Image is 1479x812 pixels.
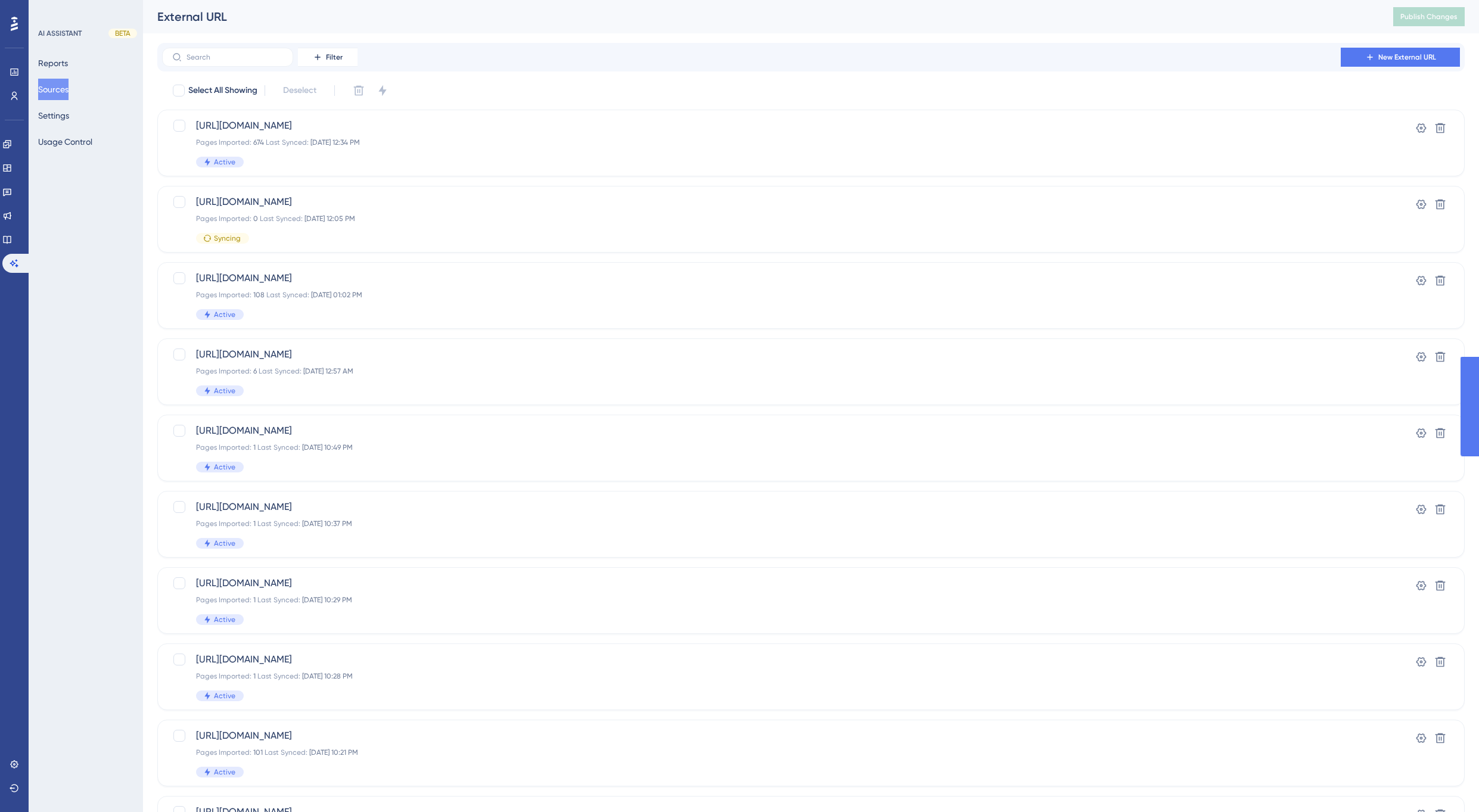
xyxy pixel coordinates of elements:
[1393,7,1465,26] button: Publish Changes
[196,671,1331,681] div: Pages Imported: Last Synced:
[196,195,1331,209] span: [URL][DOMAIN_NAME]
[196,748,1331,757] div: Pages Imported: Last Synced:
[310,138,360,147] span: [DATE] 12:34 PM
[196,214,1331,223] div: Pages Imported: Last Synced:
[253,214,258,223] span: 0
[311,291,362,299] span: [DATE] 01:02 PM
[108,29,137,38] div: BETA
[196,443,1331,452] div: Pages Imported: Last Synced:
[214,767,235,777] span: Active
[196,347,1331,362] span: [URL][DOMAIN_NAME]
[196,500,1331,514] span: [URL][DOMAIN_NAME]
[214,615,235,624] span: Active
[253,596,256,604] span: 1
[302,519,352,528] span: [DATE] 10:37 PM
[253,672,256,680] span: 1
[38,29,82,38] div: AI ASSISTANT
[38,131,92,153] button: Usage Control
[196,271,1331,285] span: [URL][DOMAIN_NAME]
[38,105,69,126] button: Settings
[196,424,1331,438] span: [URL][DOMAIN_NAME]
[214,539,235,548] span: Active
[187,53,283,61] input: Search
[309,748,358,757] span: [DATE] 10:21 PM
[196,595,1331,605] div: Pages Imported: Last Synced:
[283,83,316,98] span: Deselect
[253,291,265,299] span: 108
[214,462,235,472] span: Active
[1341,48,1460,67] button: New External URL
[303,367,353,375] span: [DATE] 12:57 AM
[253,519,256,528] span: 1
[196,366,1331,376] div: Pages Imported: Last Synced:
[196,729,1331,743] span: [URL][DOMAIN_NAME]
[326,52,343,62] span: Filter
[214,386,235,396] span: Active
[298,48,358,67] button: Filter
[196,119,1331,133] span: [URL][DOMAIN_NAME]
[214,310,235,319] span: Active
[214,691,235,701] span: Active
[38,52,68,74] button: Reports
[253,443,256,452] span: 1
[302,596,352,604] span: [DATE] 10:29 PM
[1400,12,1458,21] span: Publish Changes
[196,652,1331,667] span: [URL][DOMAIN_NAME]
[196,138,1331,147] div: Pages Imported: Last Synced:
[272,80,327,101] button: Deselect
[157,8,1363,25] div: External URL
[302,443,353,452] span: [DATE] 10:49 PM
[302,672,353,680] span: [DATE] 10:28 PM
[38,79,69,100] button: Sources
[253,748,263,757] span: 101
[1429,765,1465,801] iframe: UserGuiding AI Assistant Launcher
[214,157,235,167] span: Active
[1378,52,1436,62] span: New External URL
[188,83,257,98] span: Select All Showing
[196,576,1331,590] span: [URL][DOMAIN_NAME]
[196,519,1331,528] div: Pages Imported: Last Synced:
[253,138,264,147] span: 674
[253,367,257,375] span: 6
[196,290,1331,300] div: Pages Imported: Last Synced:
[304,214,355,223] span: [DATE] 12:05 PM
[214,234,241,243] span: Syncing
